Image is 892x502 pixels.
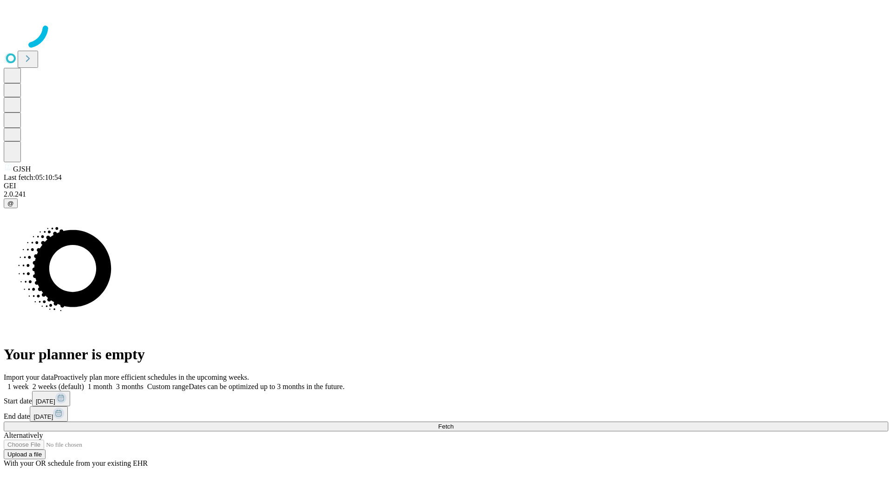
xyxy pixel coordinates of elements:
[438,423,453,430] span: Fetch
[4,198,18,208] button: @
[4,422,888,431] button: Fetch
[4,173,62,181] span: Last fetch: 05:10:54
[33,413,53,420] span: [DATE]
[54,373,249,381] span: Proactively plan more efficient schedules in the upcoming weeks.
[7,200,14,207] span: @
[33,383,84,390] span: 2 weeks (default)
[4,190,888,198] div: 2.0.241
[4,391,888,406] div: Start date
[4,459,148,467] span: With your OR schedule from your existing EHR
[88,383,112,390] span: 1 month
[4,182,888,190] div: GEI
[4,431,43,439] span: Alternatively
[4,373,54,381] span: Import your data
[32,391,70,406] button: [DATE]
[7,383,29,390] span: 1 week
[36,398,55,405] span: [DATE]
[4,406,888,422] div: End date
[116,383,144,390] span: 3 months
[4,449,46,459] button: Upload a file
[30,406,68,422] button: [DATE]
[13,165,31,173] span: GJSH
[4,346,888,363] h1: Your planner is empty
[189,383,344,390] span: Dates can be optimized up to 3 months in the future.
[147,383,189,390] span: Custom range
